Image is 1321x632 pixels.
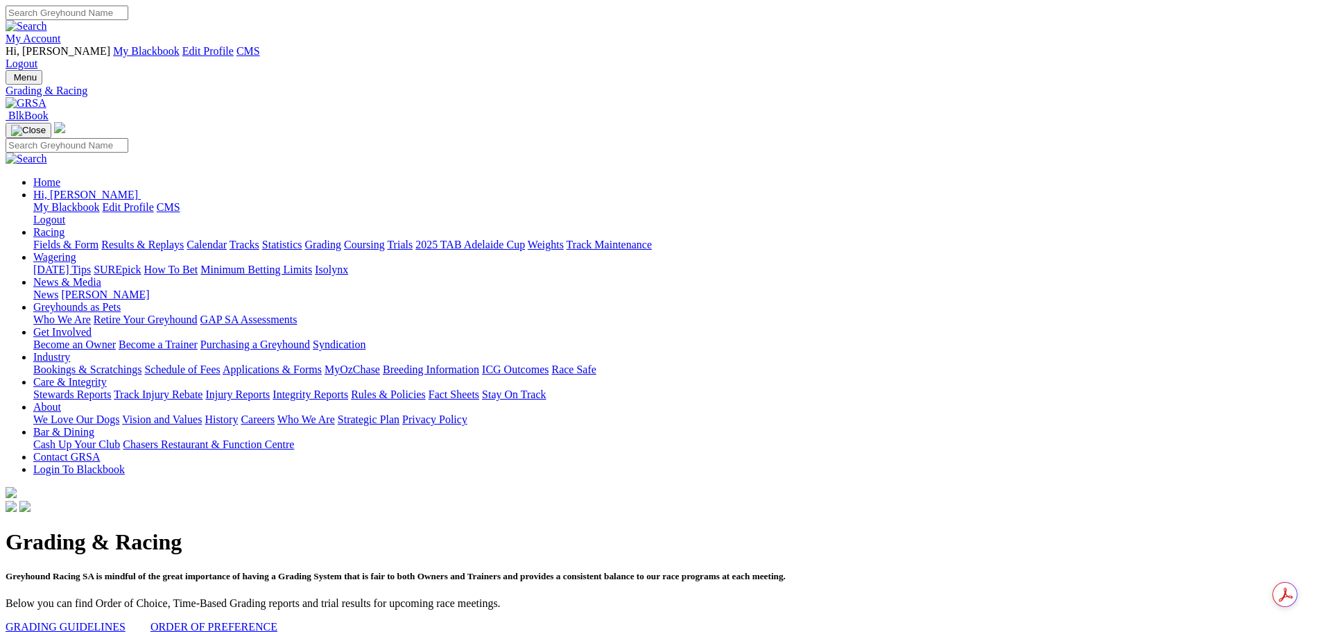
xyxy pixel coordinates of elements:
a: CMS [157,201,180,213]
a: Injury Reports [205,388,270,400]
a: Grading & Racing [6,85,1315,97]
a: BlkBook [6,110,49,121]
a: Track Maintenance [567,239,652,250]
a: Integrity Reports [273,388,348,400]
a: Weights [528,239,564,250]
a: Chasers Restaurant & Function Centre [123,438,294,450]
a: Track Injury Rebate [114,388,202,400]
a: Purchasing a Greyhound [200,339,310,350]
a: Syndication [313,339,365,350]
img: Close [11,125,46,136]
a: Minimum Betting Limits [200,264,312,275]
a: Fact Sheets [429,388,479,400]
div: Racing [33,239,1315,251]
a: Results & Replays [101,239,184,250]
a: 2025 TAB Adelaide Cup [415,239,525,250]
a: Isolynx [315,264,348,275]
span: BlkBook [8,110,49,121]
a: [PERSON_NAME] [61,289,149,300]
span: Menu [14,72,37,83]
a: News & Media [33,276,101,288]
a: Get Involved [33,326,92,338]
img: GRSA [6,97,46,110]
img: facebook.svg [6,501,17,512]
a: Become a Trainer [119,339,198,350]
a: Login To Blackbook [33,463,125,475]
a: Home [33,176,60,188]
a: GAP SA Assessments [200,314,297,325]
a: We Love Our Dogs [33,413,119,425]
a: Stay On Track [482,388,546,400]
a: Statistics [262,239,302,250]
span: Hi, [PERSON_NAME] [6,45,110,57]
a: News [33,289,58,300]
a: ICG Outcomes [482,364,549,375]
img: logo-grsa-white.png [54,122,65,133]
a: History [205,413,238,425]
div: Industry [33,364,1315,376]
div: About [33,413,1315,426]
a: Greyhounds as Pets [33,301,121,313]
a: Applications & Forms [223,364,322,375]
a: My Blackbook [33,201,100,213]
a: Fields & Form [33,239,98,250]
button: Toggle navigation [6,123,51,138]
div: Care & Integrity [33,388,1315,401]
a: Calendar [187,239,227,250]
div: News & Media [33,289,1315,301]
a: Tracks [230,239,259,250]
h1: Grading & Racing [6,529,1315,555]
a: SUREpick [94,264,141,275]
a: Edit Profile [103,201,154,213]
div: Greyhounds as Pets [33,314,1315,326]
a: Rules & Policies [351,388,426,400]
a: Race Safe [551,364,596,375]
span: Hi, [PERSON_NAME] [33,189,138,200]
a: Breeding Information [383,364,479,375]
a: Become an Owner [33,339,116,350]
a: Wagering [33,251,76,263]
a: Vision and Values [122,413,202,425]
a: Careers [241,413,275,425]
div: Get Involved [33,339,1315,351]
button: Toggle navigation [6,70,42,85]
a: Schedule of Fees [144,364,220,375]
a: About [33,401,61,413]
div: Wagering [33,264,1315,276]
div: Bar & Dining [33,438,1315,451]
input: Search [6,138,128,153]
h5: Greyhound Racing SA is mindful of the great importance of having a Grading System that is fair to... [6,571,1315,582]
a: CMS [236,45,260,57]
a: Strategic Plan [338,413,399,425]
img: twitter.svg [19,501,31,512]
a: Who We Are [33,314,91,325]
a: Racing [33,226,64,238]
a: My Blackbook [113,45,180,57]
a: Logout [6,58,37,69]
div: Hi, [PERSON_NAME] [33,201,1315,226]
a: Care & Integrity [33,376,107,388]
a: Retire Your Greyhound [94,314,198,325]
a: Grading [305,239,341,250]
a: Logout [33,214,65,225]
a: How To Bet [144,264,198,275]
a: Hi, [PERSON_NAME] [33,189,141,200]
a: My Account [6,33,61,44]
img: logo-grsa-white.png [6,487,17,498]
img: Search [6,20,47,33]
a: Industry [33,351,70,363]
a: Who We Are [277,413,335,425]
a: MyOzChase [325,364,380,375]
a: Contact GRSA [33,451,100,463]
input: Search [6,6,128,20]
img: Search [6,153,47,165]
a: Stewards Reports [33,388,111,400]
p: Below you can find Order of Choice, Time-Based Grading reports and trial results for upcoming rac... [6,597,1315,610]
a: Privacy Policy [402,413,467,425]
a: Coursing [344,239,385,250]
a: [DATE] Tips [33,264,91,275]
a: Bookings & Scratchings [33,364,141,375]
a: Bar & Dining [33,426,94,438]
a: Edit Profile [182,45,234,57]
